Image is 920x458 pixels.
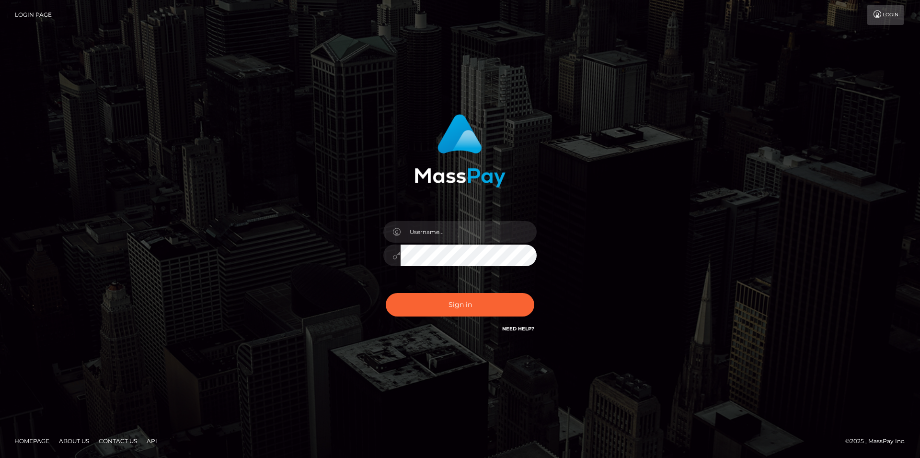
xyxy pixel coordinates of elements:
[55,434,93,448] a: About Us
[845,436,913,446] div: © 2025 , MassPay Inc.
[11,434,53,448] a: Homepage
[386,293,534,317] button: Sign in
[15,5,52,25] a: Login Page
[95,434,141,448] a: Contact Us
[414,114,506,188] img: MassPay Login
[502,326,534,332] a: Need Help?
[867,5,904,25] a: Login
[401,221,537,243] input: Username...
[143,434,161,448] a: API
